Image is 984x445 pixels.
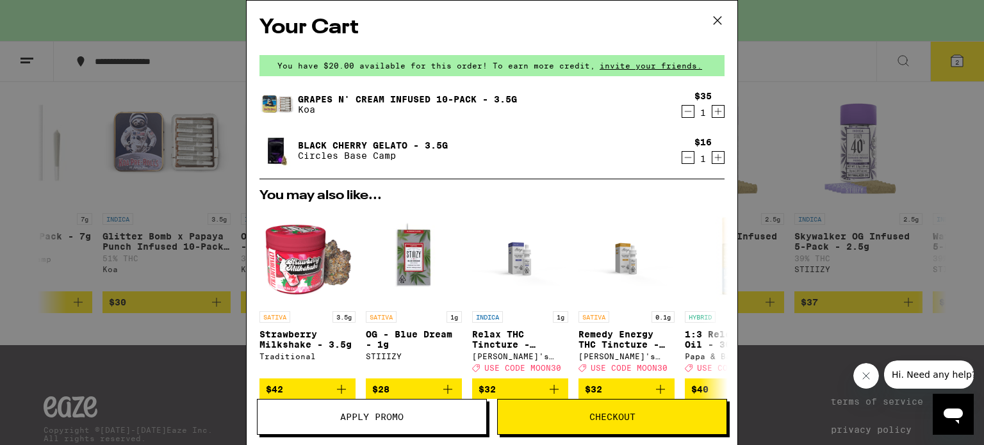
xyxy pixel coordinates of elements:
button: Decrement [682,151,694,164]
button: Decrement [682,105,694,118]
img: STIIIZY - OG - Blue Dream - 1g [366,209,462,305]
button: Checkout [497,399,727,435]
button: Add to bag [472,378,568,400]
p: 1g [553,311,568,323]
img: Black Cherry Gelato - 3.5g [259,133,295,168]
p: OG - Blue Dream - 1g [366,329,462,350]
iframe: Button to launch messaging window [933,394,974,435]
a: Grapes N' Cream Infused 10-Pack - 3.5g [298,94,517,104]
button: Add to bag [366,378,462,400]
div: $35 [694,91,712,101]
a: Open page for Relax THC Tincture - 1000mg from Mary's Medicinals [472,209,568,378]
a: Open page for Remedy Energy THC Tincture - 1000mg from Mary's Medicinals [578,209,675,378]
button: Increment [712,105,725,118]
div: You have $20.00 available for this order! To earn more credit,invite your friends. [259,55,725,76]
div: Traditional [259,352,356,360]
span: Hi. Need any help? [8,9,92,19]
button: Apply Promo [257,399,487,435]
span: USE CODE MOON30 [697,364,774,372]
span: USE CODE MOON30 [484,364,561,372]
img: Traditional - Strawberry Milkshake - 3.5g [259,209,356,305]
span: $32 [479,384,496,394]
p: Remedy Energy THC Tincture - 1000mg [578,329,675,350]
h2: Your Cart [259,13,725,42]
span: Checkout [589,412,635,421]
div: 1 [694,154,712,164]
p: SATIVA [366,311,397,323]
span: USE CODE MOON30 [591,364,668,372]
span: You have $20.00 available for this order! To earn more credit, [277,61,595,70]
div: $16 [694,137,712,147]
img: Mary's Medicinals - Remedy Energy THC Tincture - 1000mg [578,209,675,305]
p: Circles Base Camp [298,150,448,161]
img: Papa & Barkley - 1:3 Releaf Body Oil - 300mg [685,209,781,305]
span: $40 [691,384,709,394]
img: Mary's Medicinals - Relax THC Tincture - 1000mg [472,209,568,305]
span: $32 [585,384,602,394]
span: Apply Promo [340,412,404,421]
button: Add to bag [685,378,781,400]
img: Grapes N' Cream Infused 10-Pack - 3.5g [259,86,295,122]
a: Black Cherry Gelato - 3.5g [298,140,448,150]
p: SATIVA [578,311,609,323]
p: 3.5g [332,311,356,323]
span: $42 [266,384,283,394]
button: Add to bag [578,378,675,400]
p: 0.1g [652,311,675,323]
button: Increment [712,151,725,164]
div: [PERSON_NAME]'s Medicinals [472,352,568,360]
iframe: Close message [853,363,879,389]
div: Papa & Barkley [685,352,781,360]
div: STIIIZY [366,352,462,360]
button: Add to bag [259,378,356,400]
span: $28 [372,384,389,394]
p: Koa [298,104,517,115]
a: Open page for OG - Blue Dream - 1g from STIIIZY [366,209,462,378]
a: Open page for 1:3 Releaf Body Oil - 300mg from Papa & Barkley [685,209,781,378]
p: Relax THC Tincture - 1000mg [472,329,568,350]
p: HYBRID [685,311,716,323]
p: 1g [447,311,462,323]
a: Open page for Strawberry Milkshake - 3.5g from Traditional [259,209,356,378]
p: INDICA [472,311,503,323]
p: 1:3 Releaf Body Oil - 300mg [685,329,781,350]
span: invite your friends. [595,61,707,70]
div: [PERSON_NAME]'s Medicinals [578,352,675,360]
p: Strawberry Milkshake - 3.5g [259,329,356,350]
iframe: Message from company [884,360,974,389]
div: 1 [694,108,712,118]
h2: You may also like... [259,190,725,202]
